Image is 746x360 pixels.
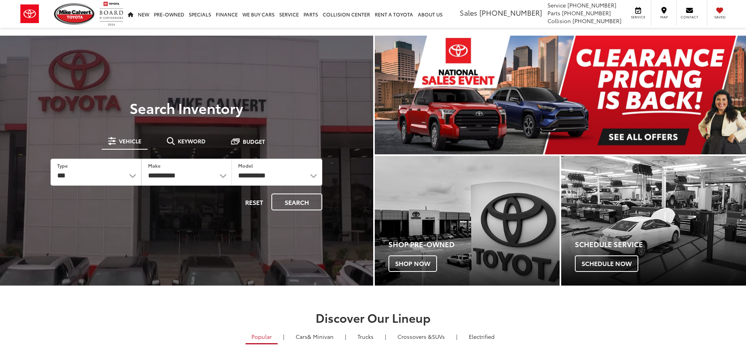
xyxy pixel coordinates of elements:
[547,1,566,9] span: Service
[547,17,571,25] span: Collision
[388,255,437,272] span: Shop Now
[375,156,560,286] a: Shop Pre-Owned Shop Now
[33,100,340,116] h3: Search Inventory
[343,333,348,340] li: |
[547,9,560,17] span: Parts
[711,14,728,20] span: Saved
[397,333,432,340] span: Crossovers &
[392,330,451,343] a: SUVs
[388,241,560,248] h4: Shop Pre-Owned
[655,14,672,20] span: Map
[271,194,322,210] button: Search
[281,333,286,340] li: |
[178,138,206,144] span: Keyword
[463,330,500,343] a: Electrified
[238,194,270,210] button: Reset
[307,333,334,340] span: & Minivan
[375,156,560,286] div: Toyota
[97,311,649,324] h2: Discover Our Lineup
[573,17,621,25] span: [PHONE_NUMBER]
[567,1,616,9] span: [PHONE_NUMBER]
[57,162,68,169] label: Type
[562,9,611,17] span: [PHONE_NUMBER]
[352,330,379,343] a: Trucks
[575,255,638,272] span: Schedule Now
[681,14,698,20] span: Contact
[238,162,253,169] label: Model
[479,7,542,18] span: [PHONE_NUMBER]
[148,162,161,169] label: Make
[246,330,278,344] a: Popular
[454,333,459,340] li: |
[460,7,477,18] span: Sales
[54,3,96,25] img: Mike Calvert Toyota
[629,14,647,20] span: Service
[561,156,746,286] a: Schedule Service Schedule Now
[119,138,141,144] span: Vehicle
[575,241,746,248] h4: Schedule Service
[243,139,265,144] span: Budget
[290,330,340,343] a: Cars
[383,333,388,340] li: |
[561,156,746,286] div: Toyota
